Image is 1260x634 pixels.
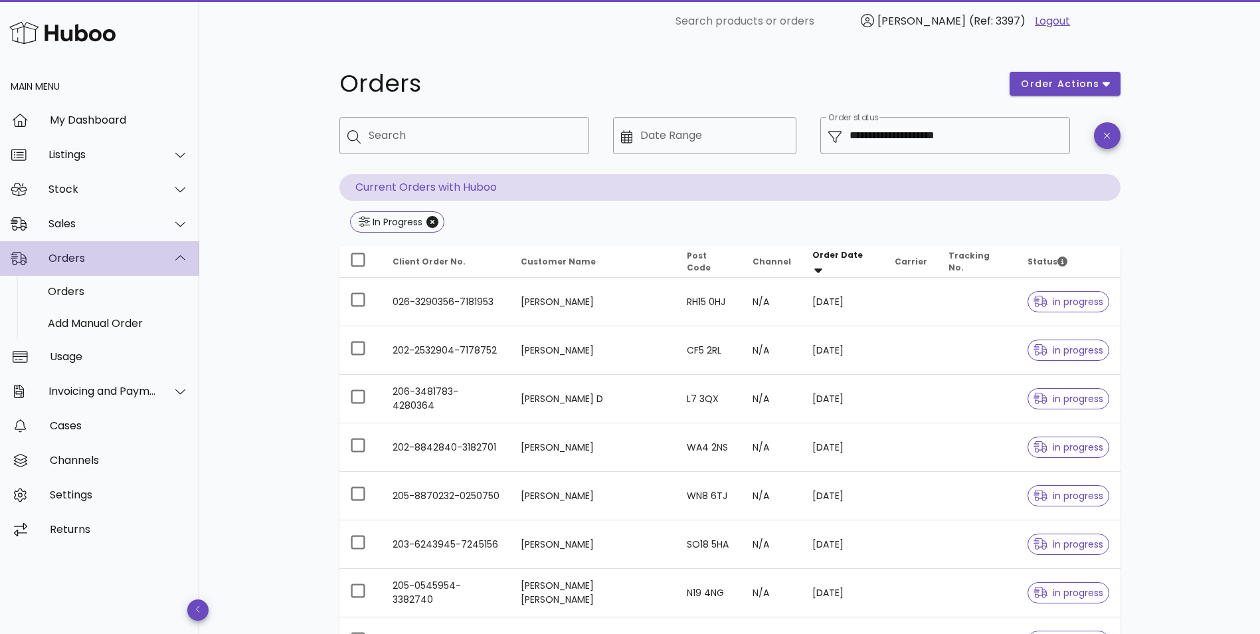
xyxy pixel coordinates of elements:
[877,13,966,29] span: [PERSON_NAME]
[676,520,742,569] td: SO18 5HA
[521,256,596,267] span: Customer Name
[393,256,466,267] span: Client Order No.
[382,423,510,472] td: 202-8842840-3182701
[1034,394,1104,403] span: in progress
[895,256,927,267] span: Carrier
[1017,246,1121,278] th: Status
[742,520,802,569] td: N/A
[510,423,676,472] td: [PERSON_NAME]
[510,520,676,569] td: [PERSON_NAME]
[510,246,676,278] th: Customer Name
[1034,346,1104,355] span: in progress
[1034,491,1104,500] span: in progress
[382,472,510,520] td: 205-8870232-0250750
[382,278,510,326] td: 026-3290356-7181953
[48,217,157,230] div: Sales
[938,246,1017,278] th: Tracking No.
[742,246,802,278] th: Channel
[48,285,189,298] div: Orders
[382,326,510,375] td: 202-2532904-7178752
[676,246,742,278] th: Post Code
[510,326,676,375] td: [PERSON_NAME]
[742,278,802,326] td: N/A
[426,216,438,228] button: Close
[50,454,189,467] div: Channels
[510,569,676,617] td: [PERSON_NAME] [PERSON_NAME]
[742,423,802,472] td: N/A
[382,569,510,617] td: 205-0545954-3382740
[1028,256,1067,267] span: Status
[48,148,157,161] div: Listings
[676,423,742,472] td: WA4 2NS
[676,472,742,520] td: WN8 6TJ
[50,488,189,501] div: Settings
[382,520,510,569] td: 203-6243945-7245156
[828,113,878,123] label: Order status
[382,246,510,278] th: Client Order No.
[802,569,884,617] td: [DATE]
[1034,588,1104,597] span: in progress
[339,72,994,96] h1: Orders
[802,246,884,278] th: Order Date: Sorted descending. Activate to remove sorting.
[884,246,938,278] th: Carrier
[48,183,157,195] div: Stock
[802,375,884,423] td: [DATE]
[48,252,157,264] div: Orders
[969,13,1026,29] span: (Ref: 3397)
[742,375,802,423] td: N/A
[742,326,802,375] td: N/A
[802,520,884,569] td: [DATE]
[510,278,676,326] td: [PERSON_NAME]
[742,472,802,520] td: N/A
[50,523,189,536] div: Returns
[802,326,884,375] td: [DATE]
[1010,72,1120,96] button: order actions
[50,350,189,363] div: Usage
[370,215,422,229] div: In Progress
[1034,297,1104,306] span: in progress
[742,569,802,617] td: N/A
[753,256,791,267] span: Channel
[676,278,742,326] td: RH15 0HJ
[510,472,676,520] td: [PERSON_NAME]
[676,569,742,617] td: N19 4NG
[687,250,711,273] span: Post Code
[802,472,884,520] td: [DATE]
[382,375,510,423] td: 206-3481783-4280364
[676,375,742,423] td: L7 3QX
[1035,13,1070,29] a: Logout
[1020,77,1100,91] span: order actions
[510,375,676,423] td: [PERSON_NAME] D
[802,278,884,326] td: [DATE]
[50,114,189,126] div: My Dashboard
[1034,443,1104,452] span: in progress
[9,19,116,47] img: Huboo Logo
[48,385,157,397] div: Invoicing and Payments
[50,419,189,432] div: Cases
[339,174,1121,201] p: Current Orders with Huboo
[812,249,863,261] span: Order Date
[948,250,990,273] span: Tracking No.
[676,326,742,375] td: CF5 2RL
[1034,540,1104,549] span: in progress
[48,317,189,330] div: Add Manual Order
[802,423,884,472] td: [DATE]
